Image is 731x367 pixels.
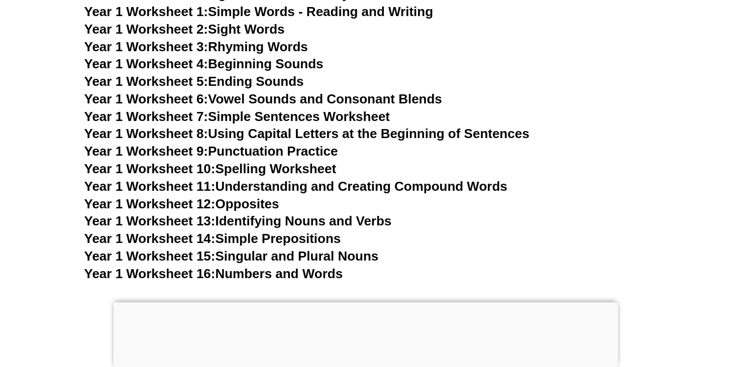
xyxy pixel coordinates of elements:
span: Year 1 Worksheet 6: [84,91,208,106]
span: Year 1 Worksheet 15: [84,249,216,264]
span: Year 1 Worksheet 3: [84,39,208,54]
span: Year 1 Worksheet 7: [84,109,208,124]
a: Year 1 Worksheet 15:Singular and Plural Nouns [84,249,379,264]
a: Year 1 Worksheet 3:Rhyming Words [84,39,308,54]
span: Year 1 Worksheet 12: [84,196,216,211]
a: Year 1 Worksheet 12:Opposites [84,196,279,211]
iframe: Chat Widget [559,254,731,367]
a: Year 1 Worksheet 9:Punctuation Practice [84,144,338,159]
a: Year 1 Worksheet 7:Simple Sentences Worksheet [84,109,390,124]
a: Year 1 Worksheet 6:Vowel Sounds and Consonant Blends [84,91,442,106]
a: Year 1 Worksheet 4:Beginning Sounds [84,56,324,71]
a: Year 1 Worksheet 2:Sight Words [84,22,285,37]
span: Year 1 Worksheet 9: [84,144,208,159]
span: Year 1 Worksheet 11: [84,179,216,194]
a: Year 1 Worksheet 13:Identifying Nouns and Verbs [84,213,392,228]
span: Year 1 Worksheet 1: [84,4,208,19]
span: Year 1 Worksheet 10: [84,161,216,176]
a: Year 1 Worksheet 1:Simple Words - Reading and Writing [84,4,434,19]
a: Year 1 Worksheet 11:Understanding and Creating Compound Words [84,179,507,194]
span: Year 1 Worksheet 5: [84,74,208,89]
a: Year 1 Worksheet 8:Using Capital Letters at the Beginning of Sentences [84,126,530,141]
a: Year 1 Worksheet 5:Ending Sounds [84,74,304,89]
span: Year 1 Worksheet 14: [84,231,216,246]
span: Year 1 Worksheet 13: [84,213,216,228]
span: Year 1 Worksheet 4: [84,56,208,71]
a: Year 1 Worksheet 14:Simple Prepositions [84,231,341,246]
span: Year 1 Worksheet 16: [84,266,216,281]
span: Year 1 Worksheet 2: [84,22,208,37]
iframe: Advertisement [113,302,618,364]
a: Year 1 Worksheet 16:Numbers and Words [84,266,343,281]
a: Year 1 Worksheet 10:Spelling Worksheet [84,161,337,176]
span: Year 1 Worksheet 8: [84,126,208,141]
